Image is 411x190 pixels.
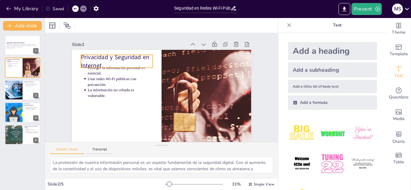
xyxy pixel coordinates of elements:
div: Add a table [387,148,411,169]
p: Falta de cifrado en redes. [26,85,39,86]
div: Add charts and graphs [387,126,411,148]
button: Present [351,3,382,15]
p: Usar redes Wi-Fi públicas con precaución. [8,63,21,65]
p: La información no cifrada es vulnerable. [135,15,160,81]
p: La información no cifrada es vulnerable. [8,65,21,67]
p: No intercambiar información confidencial. [26,129,39,131]
span: Table [393,159,404,165]
div: 2 [33,71,39,76]
p: No realizar compras en redes públicas. [26,132,39,133]
p: No acceder a servicios de banca online. [26,131,39,132]
div: 4 [33,115,39,121]
img: 3.jpeg [349,119,377,147]
div: Add a subheading [288,62,377,77]
div: Add images, graphics, shapes or video [387,104,411,126]
img: 6.jpeg [349,150,377,178]
div: 1 [5,35,40,55]
div: Add a little bit of body text [288,80,377,93]
p: Realizar copias de seguridad. [26,109,39,110]
div: Add a heading [288,42,377,60]
p: Usar redes Wi-Fi públicas con precaución. [147,13,171,79]
div: Add text boxes [387,61,411,83]
button: My Library [5,4,41,14]
button: Export to PowerPoint [338,3,350,15]
div: Change the overall theme [387,18,411,40]
input: Insert title [174,4,230,13]
p: Generated with [URL] [7,47,39,49]
p: Text [294,18,381,32]
div: 5 [5,125,40,145]
button: M S [392,3,403,15]
span: Questions [389,94,409,101]
p: Usar herramientas de seguridad. [26,108,39,109]
strong: Seguridad en Redes Wi-Fi Públicas [7,42,25,44]
span: Single View [254,182,274,187]
div: 4 [5,102,40,122]
div: Saved [45,6,64,12]
img: 5.jpeg [318,150,346,178]
span: Charts [392,138,405,145]
button: Speaker Notes [50,147,84,154]
p: Proteger la información personal es esencial. [157,11,182,77]
span: Media [393,116,405,122]
div: 3 [33,93,39,98]
p: Esta presentación aborda las precauciones esenciales para proteger tu información personal al uti... [7,44,39,47]
div: Layout [48,21,57,30]
button: Add slide [3,21,42,31]
span: Template [390,51,408,57]
span: Text [394,72,403,79]
p: Consejos y Recomendaciones [24,103,39,106]
div: M S [392,4,403,14]
div: Add ready made slides [387,40,411,61]
button: Transcript [86,147,113,154]
p: Proteger la información personal es esencial. [8,61,21,63]
div: Slide 2 / 5 [48,181,165,187]
div: 5 [33,137,39,143]
span: Position [63,22,71,29]
div: 31 % [229,181,243,187]
div: Get real-time input from your audience [387,83,411,104]
div: 3 [5,80,40,100]
span: Theme [392,29,406,36]
img: 4.jpeg [288,150,316,178]
p: Precauciones al Usar Wi-Fi Pública [24,125,39,129]
textarea: La protección de nuestra información personal es un aspecto fundamental de la seguridad digital. ... [50,157,273,173]
p: Riesgos Asociados [24,81,39,83]
p: Privacidad y Seguridad en Internet [162,2,194,75]
div: 1 [33,48,39,53]
p: Amenaza de aplicaciones maliciosas. [26,84,39,86]
img: 2.jpeg [318,119,346,147]
div: 2 [5,58,40,77]
p: Riesgo de robo de dispositivos. [26,83,39,84]
p: Implementar métodos de bloqueo. [26,107,39,108]
div: Add a formula [288,95,377,110]
img: 1.jpeg [288,119,316,147]
p: Privacidad y Seguridad en Internet [7,58,21,62]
